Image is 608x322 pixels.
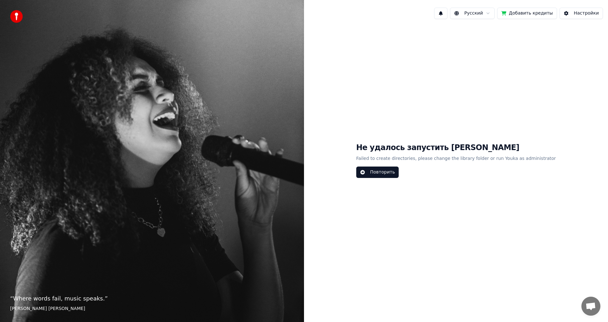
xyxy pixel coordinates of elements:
[356,153,556,164] p: Failed to create directories, please change the library folder or run Youka as administrator
[10,306,294,312] footer: [PERSON_NAME] [PERSON_NAME]
[581,297,600,316] a: Open chat
[497,8,557,19] button: Добавить кредиты
[10,294,294,303] p: “ Where words fail, music speaks. ”
[560,8,603,19] button: Настройки
[10,10,23,23] img: youka
[356,167,399,178] button: Повторить
[356,143,556,153] h1: Не удалось запустить [PERSON_NAME]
